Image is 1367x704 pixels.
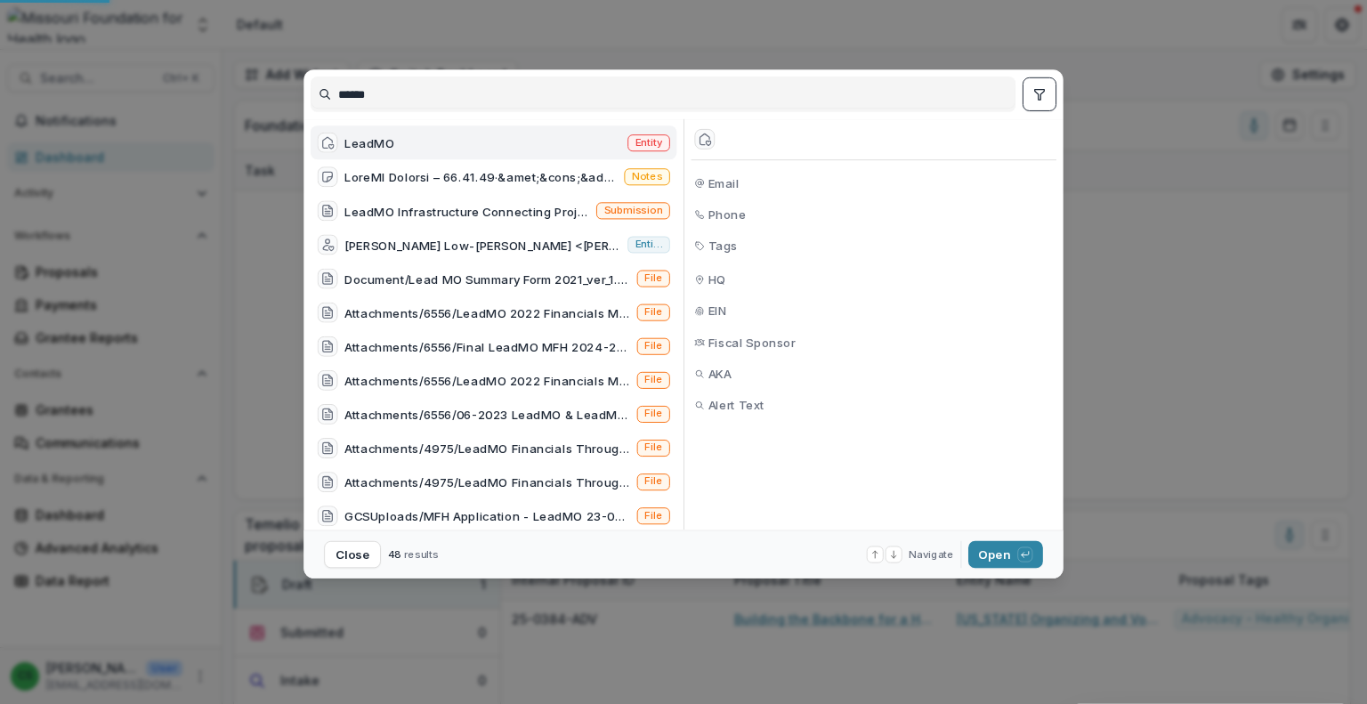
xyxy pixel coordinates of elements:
span: File [644,475,662,488]
div: Attachments/6556/Final LeadMO MFH 2024-25 Application Narrative.pdf [344,337,630,355]
div: Document/Lead MO Summary Form 2021_ver_1.doc [344,270,630,287]
div: GCSUploads/MFH Application - LeadMO 23-0388-ADV _ MoSOS Status.msg [344,506,630,524]
button: Open [968,541,1043,568]
span: Fiscal Sponsor [708,333,796,351]
span: Entity [635,136,662,149]
span: Navigate [909,546,953,562]
button: Close [324,541,381,568]
span: HQ [708,271,726,288]
span: EIN [708,302,728,320]
div: [PERSON_NAME] Low-[PERSON_NAME] <[PERSON_NAME][EMAIL_ADDRESS][DOMAIN_NAME]> [344,235,620,253]
span: File [644,271,662,284]
span: Submission [603,204,662,216]
div: LeadMO Infrastructure Connecting Project (LeadMO seeks to develop a database for connecting emerg... [344,201,589,219]
span: AKA [708,365,732,383]
button: toggle filters [1023,77,1056,111]
span: File [644,374,662,386]
div: Attachments/4975/LeadMO Financials Through [DATE]_VER_3.xlsx [344,439,630,457]
div: LeadMO [344,134,394,151]
span: 48 [388,547,401,560]
div: Attachments/6556/LeadMO 2022 Financials MFH.pdf [344,303,630,321]
div: LoreMI Dolorsi – 66.41.49·&amet;&cons;&adip;&elit;&sedd;&eius;&temp;&inci; Utlabo etd Magnaaliq E... [344,167,618,185]
span: results [404,547,439,560]
span: File [644,408,662,420]
div: Attachments/4975/LeadMO Financials Through [DATE].xlsx [344,473,630,490]
span: Tags [708,237,738,255]
span: File [644,509,662,522]
span: Entity user [635,238,662,250]
span: Phone [708,206,747,223]
span: Email [708,174,740,191]
span: Alert Text [708,396,764,414]
div: Attachments/6556/06-2023 LeadMO & LeadMO Action Financial Reports.xlsx - Balance Sheet.pdf [344,405,630,423]
div: Attachments/6556/LeadMO 2022 Financials MFH_VER_1.pdf [344,371,630,389]
span: File [644,441,662,454]
span: Notes [632,170,662,182]
span: File [644,339,662,352]
span: File [644,305,662,318]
